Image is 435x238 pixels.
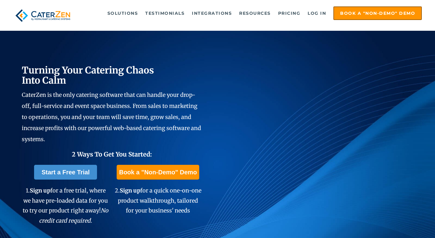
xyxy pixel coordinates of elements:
[22,64,154,86] span: Turning Your Catering Chaos Into Calm
[305,7,329,19] a: Log in
[117,165,199,180] a: Book a "Non-Demo" Demo
[23,187,108,224] span: 1. for a free trial, where we have pre-loaded data for you to try our product right away!
[236,7,274,19] a: Resources
[275,7,304,19] a: Pricing
[22,91,201,143] span: CaterZen is the only catering software that can handle your drop-off, full-service and event spac...
[13,6,73,25] img: caterzen
[115,187,201,214] span: 2. for a quick one-on-one product walkthrough, tailored for your business' needs
[120,187,140,194] span: Sign up
[30,187,50,194] span: Sign up
[72,150,152,158] span: 2 Ways To Get You Started:
[39,207,108,224] em: No credit card required.
[380,214,428,231] iframe: Help widget launcher
[142,7,188,19] a: Testimonials
[34,165,97,180] a: Start a Free Trial
[104,7,141,19] a: Solutions
[189,7,235,19] a: Integrations
[83,6,422,20] div: Navigation Menu
[333,6,422,20] a: Book a "Non-Demo" Demo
